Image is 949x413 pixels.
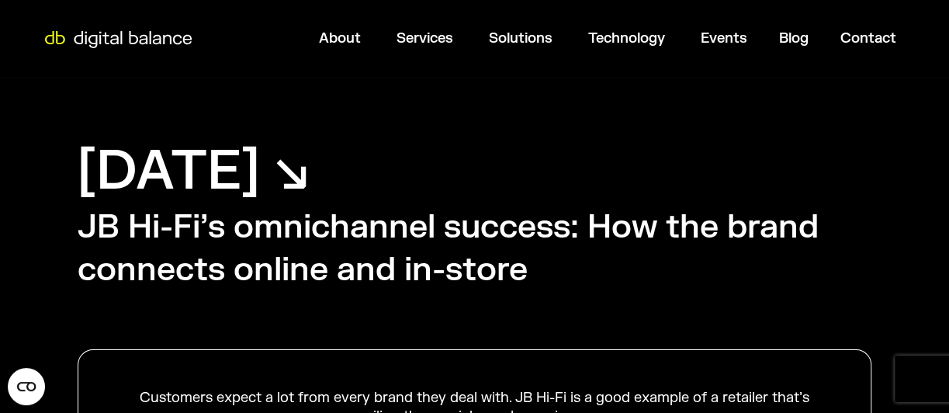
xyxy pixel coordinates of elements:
[701,29,747,47] a: Events
[199,23,908,54] nav: Menu
[588,29,665,47] a: Technology
[78,206,871,291] h2: JB Hi-Fi’s omnichannel success: How the brand connects online and in-store
[39,31,197,48] img: Digital Balance logo
[8,368,45,405] button: Open CMP widget
[78,136,310,206] h1: [DATE] ↘︎
[199,23,908,54] div: Menu Toggle
[319,29,361,47] a: About
[489,29,552,47] a: Solutions
[779,29,809,47] a: Blog
[397,29,453,47] a: Services
[840,29,896,47] a: Contact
